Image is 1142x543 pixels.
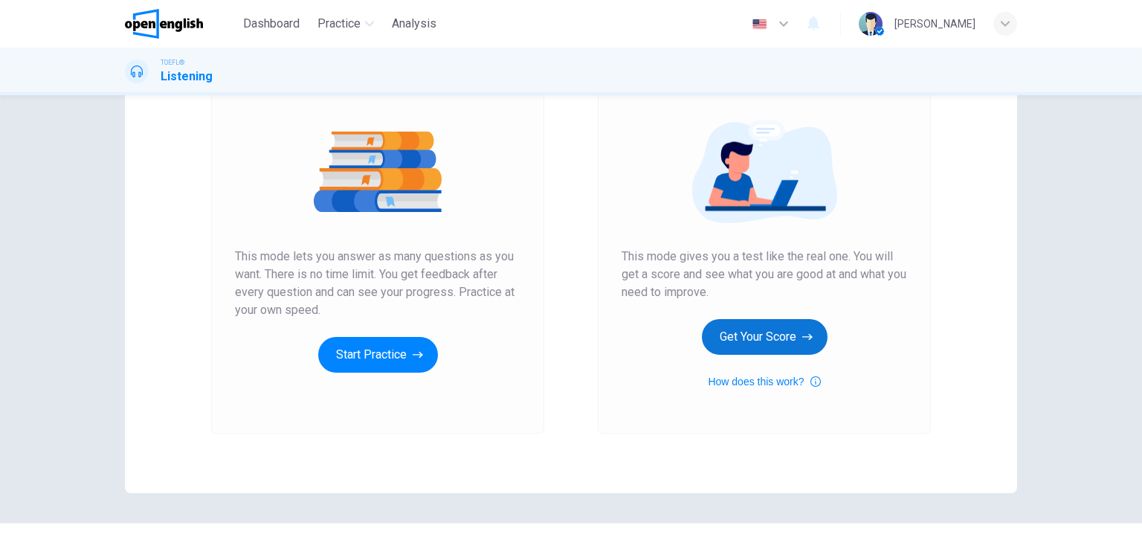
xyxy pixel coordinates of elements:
img: OpenEnglish logo [125,9,203,39]
span: This mode lets you answer as many questions as you want. There is no time limit. You get feedback... [235,248,520,319]
button: Start Practice [318,337,438,373]
span: Dashboard [243,15,300,33]
button: Analysis [386,10,442,37]
span: This mode gives you a test like the real one. You will get a score and see what you are good at a... [622,248,907,301]
div: [PERSON_NAME] [894,15,975,33]
button: Dashboard [237,10,306,37]
button: Get Your Score [702,319,828,355]
span: Practice [317,15,361,33]
button: How does this work? [708,373,820,391]
a: OpenEnglish logo [125,9,237,39]
span: TOEFL® [161,57,184,68]
button: Practice [312,10,380,37]
img: Profile picture [859,12,883,36]
img: en [750,19,769,30]
h1: Listening [161,68,213,86]
span: Analysis [392,15,436,33]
